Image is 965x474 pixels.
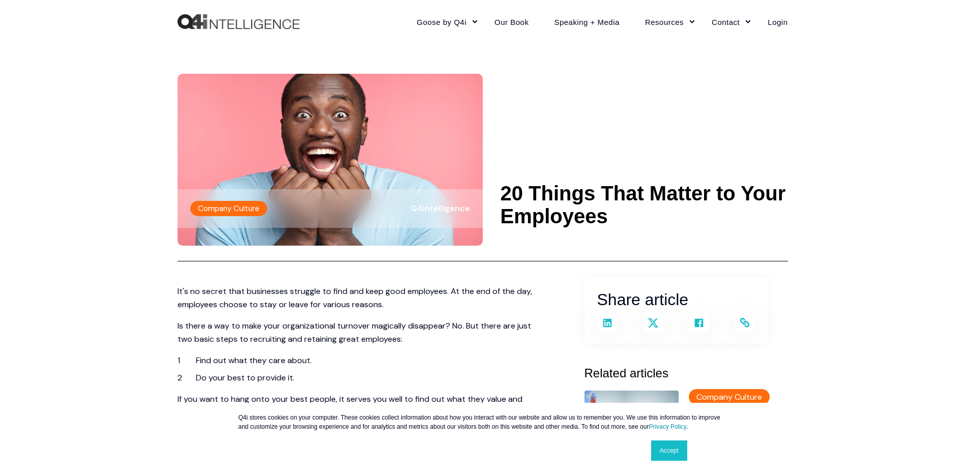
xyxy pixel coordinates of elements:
label: Company Culture [190,201,267,216]
a: Back to Home [178,14,300,29]
a: Share on X [643,313,663,333]
a: Copy and share the link [735,313,755,333]
span: It's no secret that businesses struggle to find and keep good employees. At the end of the day, e... [178,286,532,310]
img: 20 things employees value [178,74,483,246]
a: Share on LinkedIn [597,313,618,333]
img: A hand holding a magnet and attracting people [584,391,679,459]
span: Q4intelligence [411,203,470,214]
span: Is there a way to make your organizational turnover magically disappear? No. But there are just t... [178,320,531,344]
h1: 20 Things That Matter to Your Employees [501,182,788,228]
img: Q4intelligence, LLC logo [178,14,300,29]
h2: Share article [597,287,755,313]
a: Accept [651,440,687,461]
p: Q4i stores cookies on your computer. These cookies collect information about how you interact wit... [239,413,727,431]
span: Find out what they care about. [196,355,312,366]
span: Do your best to provide it. [196,372,295,383]
a: Share on Facebook [689,313,709,333]
span: If you want to hang onto your best people, it serves you well to find out what they value and sha... [178,394,522,418]
label: Company Culture [689,389,770,405]
a: Privacy Policy [649,423,686,430]
h3: Related articles [584,364,788,383]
